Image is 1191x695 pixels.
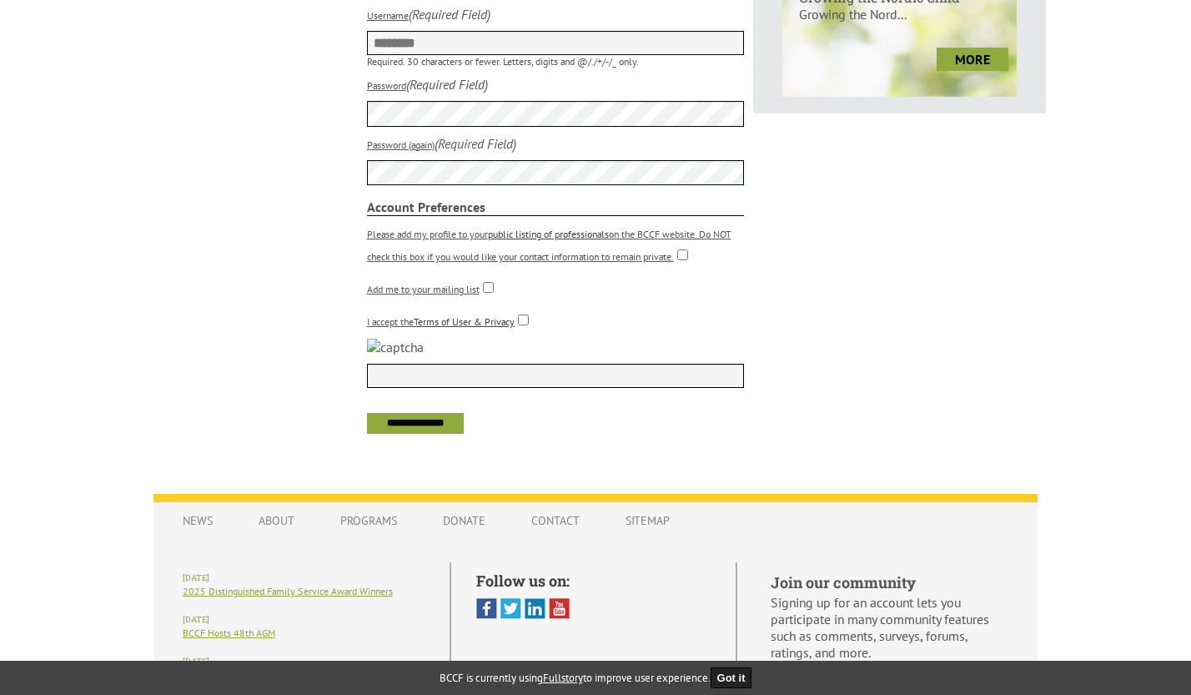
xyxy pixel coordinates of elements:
label: I accept the [367,315,515,328]
p: Growing the Nord... [782,6,1017,39]
a: BCCF Hosts 48th AGM [183,627,275,639]
button: Got it [711,667,752,688]
a: Contact [515,505,596,536]
img: Facebook [476,598,497,619]
i: (Required Field) [406,76,488,93]
a: Donate [426,505,502,536]
h5: Follow us on: [476,571,711,591]
label: Add me to your mailing list [367,283,480,295]
img: Twitter [500,598,521,619]
img: Linked In [525,598,545,619]
i: (Required Field) [409,6,490,23]
a: Fullstory [543,671,583,685]
a: public listing of professionals [488,228,609,240]
label: Password (again) [367,138,435,151]
label: Password [367,79,406,92]
label: Username [367,9,409,22]
p: Required. 30 characters or fewer. Letters, digits and @/./+/-/_ only. [367,55,745,68]
a: About [242,505,311,536]
h6: [DATE] [183,572,425,583]
a: more [937,48,1008,71]
a: 2025 Distinguished Family Service Award Winners [183,585,393,597]
a: News [166,505,229,536]
h6: [DATE] [183,614,425,625]
img: captcha [367,339,424,355]
i: (Required Field) [435,135,516,152]
a: Terms of User & Privacy [414,315,515,328]
h6: [DATE] [183,656,425,667]
img: You Tube [549,598,570,619]
h5: Join our community [771,572,1008,592]
a: Programs [324,505,414,536]
a: Sitemap [609,505,686,536]
strong: Account Preferences [367,199,745,216]
label: Please add my profile to your on the BCCF website. Do NOT check this box if you would like your c... [367,228,731,263]
p: Signing up for an account lets you participate in many community features such as comments, surve... [771,594,1008,661]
